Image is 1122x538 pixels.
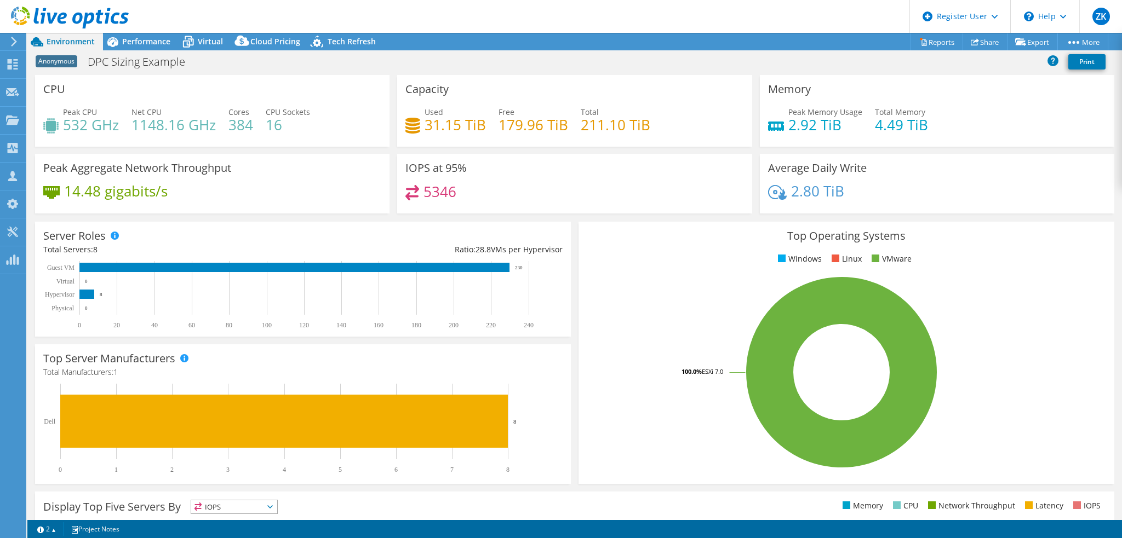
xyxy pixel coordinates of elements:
a: Project Notes [63,522,127,536]
span: Used [425,107,443,117]
li: VMware [869,253,912,265]
h4: 5346 [423,186,456,198]
h4: 31.15 TiB [425,119,486,131]
a: Reports [911,33,963,50]
span: IOPS [191,500,277,513]
a: Print [1068,54,1106,70]
text: Physical [51,304,74,312]
span: Environment [47,36,95,47]
li: Memory [840,500,883,512]
span: Cloud Pricing [250,36,300,47]
li: Linux [829,253,862,265]
span: ZK [1092,8,1110,25]
h3: Capacity [405,83,449,95]
span: 8 [93,244,98,254]
span: Anonymous [36,55,77,67]
text: Virtual [56,277,75,285]
text: 230 [515,265,523,270]
text: 8 [506,466,510,473]
span: Peak CPU [63,107,97,117]
li: IOPS [1071,500,1101,512]
li: Windows [775,253,822,265]
h4: 532 GHz [63,119,119,131]
text: 100 [262,321,272,329]
text: 7 [450,466,454,473]
h4: 2.80 TiB [791,185,844,197]
text: 80 [226,321,232,329]
text: 5 [339,466,342,473]
span: Cores [228,107,249,117]
h4: Total Manufacturers: [43,366,563,378]
span: CPU Sockets [266,107,310,117]
h4: 384 [228,119,253,131]
h3: Server Roles [43,230,106,242]
text: 8 [513,418,517,425]
text: 4 [283,466,286,473]
span: Performance [122,36,170,47]
text: 2 [170,466,174,473]
h1: DPC Sizing Example [83,56,202,68]
li: Network Throughput [925,500,1015,512]
h4: 14.48 gigabits/s [64,185,168,197]
li: CPU [890,500,918,512]
text: 160 [374,321,383,329]
text: 0 [59,466,62,473]
tspan: 100.0% [682,367,702,375]
div: Total Servers: [43,244,303,256]
h4: 2.92 TiB [788,119,862,131]
span: Peak Memory Usage [788,107,862,117]
text: 0 [78,321,81,329]
a: Share [963,33,1007,50]
span: Total Memory [875,107,925,117]
span: 1 [113,367,118,377]
a: More [1057,33,1108,50]
h3: Memory [768,83,811,95]
div: Ratio: VMs per Hypervisor [303,244,563,256]
text: Dell [44,418,55,425]
h3: Top Operating Systems [587,230,1106,242]
text: Hypervisor [45,291,75,298]
h4: 16 [266,119,310,131]
text: 180 [411,321,421,329]
a: Export [1007,33,1058,50]
text: 40 [151,321,158,329]
a: 2 [30,522,64,536]
h4: 179.96 TiB [499,119,568,131]
text: 0 [85,305,88,311]
h3: Top Server Manufacturers [43,352,175,365]
span: Free [499,107,514,117]
h3: Average Daily Write [768,162,867,174]
span: Tech Refresh [328,36,376,47]
text: Guest VM [47,264,75,271]
h4: 1148.16 GHz [131,119,216,131]
span: 28.8 [476,244,491,254]
li: Latency [1022,500,1063,512]
span: Total [581,107,599,117]
text: 1 [115,466,118,473]
text: 120 [299,321,309,329]
text: 3 [226,466,230,473]
h3: IOPS at 95% [405,162,467,174]
svg: \n [1024,11,1034,21]
h4: 4.49 TiB [875,119,928,131]
text: 140 [336,321,346,329]
text: 200 [449,321,459,329]
span: Net CPU [131,107,162,117]
tspan: ESXi 7.0 [702,367,723,375]
text: 240 [524,321,534,329]
text: 0 [85,279,88,284]
span: Virtual [198,36,223,47]
h4: 211.10 TiB [581,119,650,131]
h3: Peak Aggregate Network Throughput [43,162,231,174]
text: 6 [394,466,398,473]
text: 8 [100,292,102,297]
h3: CPU [43,83,65,95]
text: 20 [113,321,120,329]
text: 220 [486,321,496,329]
text: 60 [188,321,195,329]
